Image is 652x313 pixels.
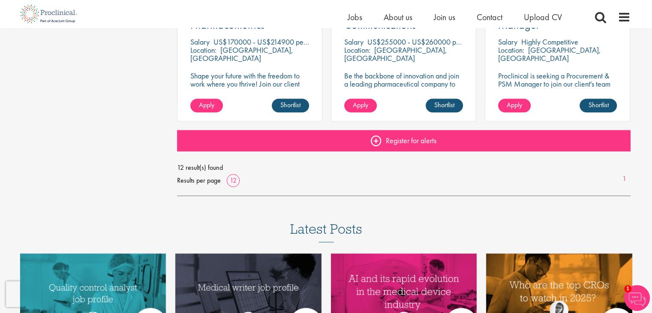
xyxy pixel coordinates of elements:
[618,174,631,184] a: 1
[199,100,214,109] span: Apply
[290,222,362,242] h3: Latest Posts
[498,99,531,112] a: Apply
[498,45,524,55] span: Location:
[227,176,240,185] a: 12
[521,37,578,47] p: Highly Competitive
[384,12,412,23] a: About us
[524,12,562,23] a: Upload CV
[344,45,447,63] p: [GEOGRAPHIC_DATA], [GEOGRAPHIC_DATA]
[367,37,483,47] p: US$255000 - US$260000 per annum
[190,99,223,112] a: Apply
[344,9,463,30] a: Director Global Scientific Communications
[498,37,517,47] span: Salary
[190,72,309,104] p: Shape your future with the freedom to work where you thrive! Join our client with this Director p...
[213,37,327,47] p: US$170000 - US$214900 per annum
[190,37,210,47] span: Salary
[177,130,631,151] a: Register for alerts
[272,99,309,112] a: Shortlist
[177,161,631,174] span: 12 result(s) found
[477,12,502,23] a: Contact
[190,45,293,63] p: [GEOGRAPHIC_DATA], [GEOGRAPHIC_DATA]
[580,99,617,112] a: Shortlist
[344,99,377,112] a: Apply
[507,100,522,109] span: Apply
[177,174,221,187] span: Results per page
[498,45,601,63] p: [GEOGRAPHIC_DATA], [GEOGRAPHIC_DATA]
[190,9,309,30] a: Director of Pharmacometrics
[624,285,650,311] img: Chatbot
[344,72,463,112] p: Be the backbone of innovation and join a leading pharmaceutical company to help keep life-changin...
[353,100,368,109] span: Apply
[498,9,617,30] a: Procurement & PSM Manager
[6,281,116,307] iframe: reCAPTCHA
[190,45,216,55] span: Location:
[348,12,362,23] a: Jobs
[344,37,364,47] span: Salary
[344,45,370,55] span: Location:
[498,72,617,96] p: Proclinical is seeking a Procurement & PSM Manager to join our client's team in [GEOGRAPHIC_DATA].
[624,285,631,292] span: 1
[434,12,455,23] a: Join us
[426,99,463,112] a: Shortlist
